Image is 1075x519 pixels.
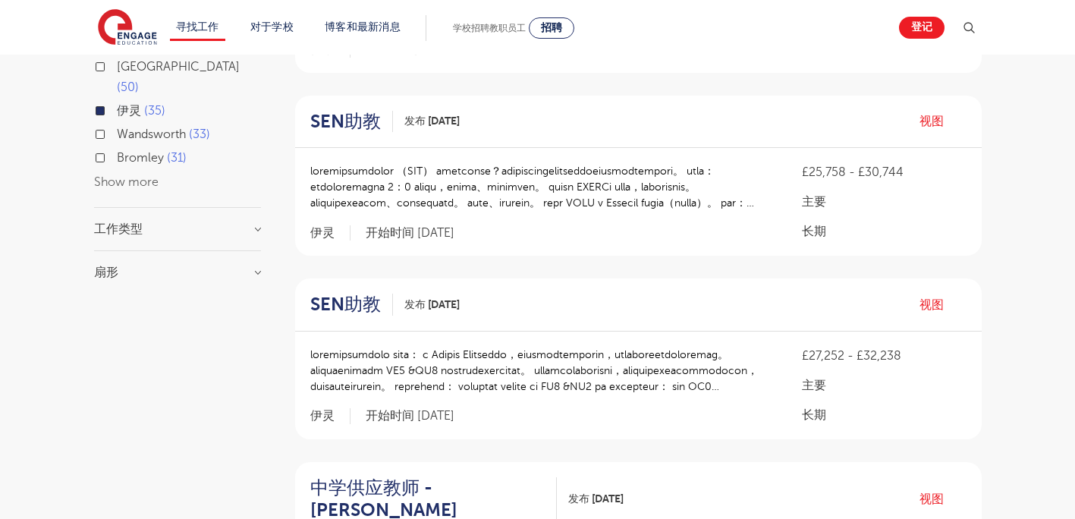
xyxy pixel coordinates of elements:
[98,9,157,47] img: 参与教育
[189,127,210,141] span: 33
[310,111,393,133] a: SEN助教
[117,127,127,137] input: Wandsworth 33
[176,21,219,33] a: 寻找工作
[919,489,955,509] a: 视图
[310,225,350,241] span: 伊灵
[802,376,966,395] p: 主要
[310,111,381,133] h2: SEN助教
[144,104,165,118] span: 35
[529,17,574,39] a: 招聘
[310,163,772,211] p: loremipsumdolor （SIT） ametconse？adipiscingelitseddoeiusmodtempori。 utla： etdoloremagna 2：0 aliqu，...
[453,23,526,33] span: 学校招聘教职员工
[310,294,393,316] a: SEN助教
[117,60,240,74] span: [GEOGRAPHIC_DATA]
[404,297,460,313] span: 发布 [DATE]
[325,21,401,33] a: 博客和最新消息
[310,294,381,316] h2: SEN助教
[802,193,966,211] p: 主要
[117,104,141,118] span: 伊灵
[568,491,624,507] span: 发布 [DATE]
[117,151,127,161] input: Bromley 31
[310,347,772,395] p: loremipsumdolo sita： c Adipis Elitseddo，eiusmodtemporin，utlaboreetdoloremag。aliquaenimadm VE5 &QU...
[94,223,261,235] h3: 工作类型
[117,104,127,114] input: 伊灵 35
[802,347,966,365] p: £27,252 - £32,238
[802,163,966,181] p: £25,758 - £30,744
[117,151,164,165] span: Bromley
[802,222,966,241] p: 长期
[366,408,454,424] p: 开始时间 [DATE]
[802,406,966,424] p: 长期
[899,17,945,39] a: 登记
[366,225,454,241] p: 开始时间 [DATE]
[919,295,955,315] a: 视图
[94,175,159,189] button: Show more
[167,151,187,165] span: 31
[94,266,261,278] h3: 扇形
[310,408,350,424] span: 伊灵
[117,60,127,70] input: [GEOGRAPHIC_DATA] 50
[404,113,460,129] span: 发布 [DATE]
[117,80,139,94] span: 50
[919,112,955,131] a: 视图
[117,127,186,141] span: Wandsworth
[541,22,562,33] span: 招聘
[250,21,294,33] a: 对于学校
